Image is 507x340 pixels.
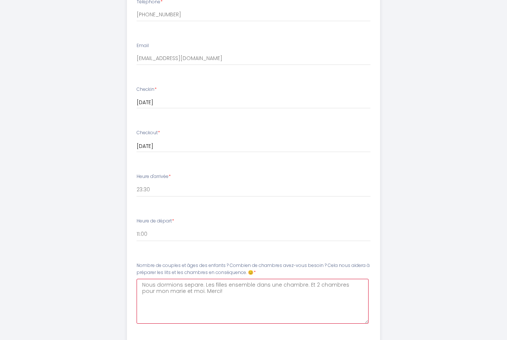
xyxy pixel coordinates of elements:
label: Nombre de couples et âges des enfants ? Combien de chambres avez-vous besoin ? Cela nous aidera à... [137,262,371,276]
label: Heure de départ [137,218,174,225]
label: Heure d'arrivée [137,173,171,180]
label: Email [137,42,149,49]
label: Checkout [137,129,160,136]
label: Checkin [137,86,157,93]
